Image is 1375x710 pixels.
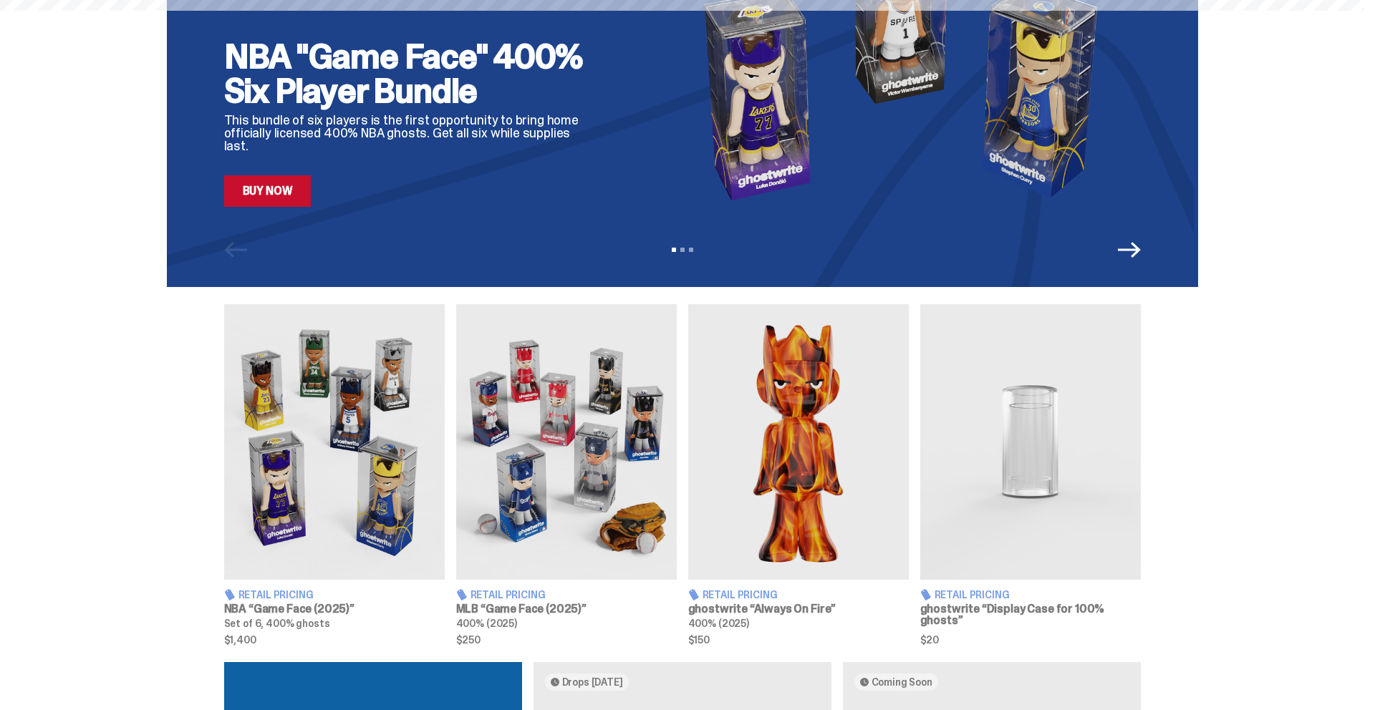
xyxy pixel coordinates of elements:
[920,304,1141,580] img: Display Case for 100% ghosts
[872,676,932,688] span: Coming Soon
[224,304,445,580] img: Game Face (2025)
[688,617,749,630] span: 400% (2025)
[456,603,677,615] h3: MLB “Game Face (2025)”
[456,617,517,630] span: 400% (2025)
[680,248,685,252] button: View slide 2
[688,304,909,580] img: Always On Fire
[224,603,445,615] h3: NBA “Game Face (2025)”
[224,39,597,108] h2: NBA "Game Face" 400% Six Player Bundle
[562,676,623,688] span: Drops [DATE]
[456,635,677,645] span: $250
[456,304,677,580] img: Game Face (2025)
[689,248,693,252] button: View slide 3
[920,603,1141,626] h3: ghostwrite “Display Case for 100% ghosts”
[224,617,330,630] span: Set of 6, 400% ghosts
[935,590,1010,600] span: Retail Pricing
[688,603,909,615] h3: ghostwrite “Always On Fire”
[224,114,597,152] p: This bundle of six players is the first opportunity to bring home officially licensed 400% NBA gh...
[1118,238,1141,261] button: Next
[920,635,1141,645] span: $20
[703,590,778,600] span: Retail Pricing
[920,304,1141,645] a: Display Case for 100% ghosts Retail Pricing
[672,248,676,252] button: View slide 1
[471,590,546,600] span: Retail Pricing
[238,590,314,600] span: Retail Pricing
[224,175,312,207] a: Buy Now
[224,304,445,645] a: Game Face (2025) Retail Pricing
[688,304,909,645] a: Always On Fire Retail Pricing
[224,635,445,645] span: $1,400
[688,635,909,645] span: $150
[456,304,677,645] a: Game Face (2025) Retail Pricing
